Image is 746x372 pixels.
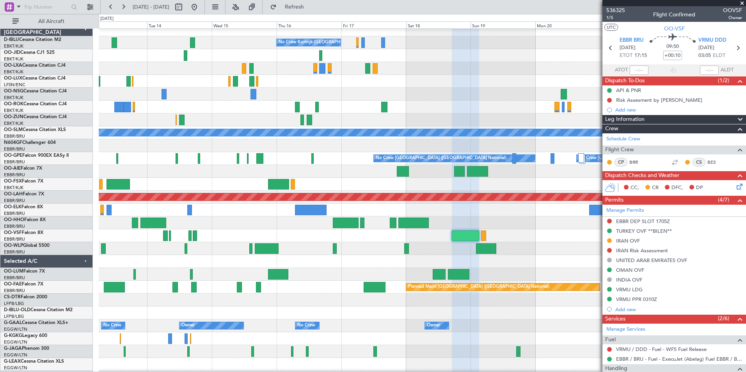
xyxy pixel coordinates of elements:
div: OMAN OVF [616,267,644,273]
span: Owner [723,14,742,21]
div: Owner [427,320,440,331]
a: OO-SLMCessna Citation XLS [4,128,66,132]
span: OO-LAH [4,192,23,197]
div: CP [615,158,627,167]
span: OO-FSX [4,179,22,184]
div: No Crew Kortrijk-[GEOGRAPHIC_DATA] [279,37,359,48]
span: OO-AIE [4,166,21,171]
div: Planned Maint [GEOGRAPHIC_DATA] ([GEOGRAPHIC_DATA] National) [408,281,549,293]
div: Fri 17 [341,21,406,28]
a: EGGW/LTN [4,339,27,345]
span: Refresh [278,4,311,10]
a: EBKT/KJK [4,108,23,113]
div: Sun 19 [471,21,535,28]
span: ALDT [721,66,734,74]
div: Tue 21 [600,21,665,28]
a: EBBR/BRU [4,275,25,281]
span: [DATE] [698,44,714,52]
a: OO-LUMFalcon 7X [4,269,45,274]
span: (2/6) [718,314,729,322]
span: Dispatch To-Dos [605,76,645,85]
span: OO-HHO [4,218,24,222]
a: EBBR/BRU [4,172,25,178]
a: OO-HHOFalcon 8X [4,218,46,222]
a: EBBR/BRU [4,249,25,255]
span: ETOT [620,52,632,60]
a: OO-FAEFalcon 7X [4,282,43,287]
span: Fuel [605,335,616,344]
div: Wed 15 [212,21,277,28]
div: Owner [181,320,195,331]
span: [DATE] [620,44,636,52]
a: EBBR / BRU - Fuel - ExecuJet (Abelag) Fuel EBBR / BRU [616,356,742,362]
span: Flight Crew [605,145,634,154]
a: OO-ELKFalcon 8X [4,205,43,209]
a: EGGW/LTN [4,365,27,371]
span: G-JAGA [4,346,22,351]
span: OO-VSF [4,230,22,235]
a: EBBR/BRU [4,236,25,242]
span: D-IBLU-OLD [4,308,30,312]
a: G-KGKGLegacy 600 [4,333,47,338]
div: Add new [615,306,742,313]
a: BES [707,159,725,166]
a: LFSN/ENC [4,82,25,88]
a: EBKT/KJK [4,185,23,191]
a: EBKT/KJK [4,56,23,62]
div: TURKEY OVF **BILEN** [616,228,672,234]
div: No Crew [103,320,121,331]
a: N604GFChallenger 604 [4,140,56,145]
span: Services [605,315,625,324]
span: CR [652,184,659,192]
a: EBKT/KJK [4,43,23,49]
span: OO-JID [4,50,20,55]
span: VRMU DDD [698,37,726,44]
span: Crew [605,124,618,133]
input: Trip Number [24,1,69,13]
a: OO-WLPGlobal 5500 [4,243,50,248]
div: Sat 18 [406,21,471,28]
div: VRMU LDG [616,286,643,293]
span: 09:50 [666,43,679,51]
a: CS-DTRFalcon 2000 [4,295,47,299]
a: EBKT/KJK [4,69,23,75]
span: OO-LUX [4,76,22,81]
div: [DATE] [100,16,114,22]
a: OO-ZUNCessna Citation CJ4 [4,115,67,119]
a: EBKT/KJK [4,120,23,126]
div: API & PNR [616,87,641,94]
span: CS-DTR [4,295,21,299]
a: OO-AIEFalcon 7X [4,166,42,171]
div: No Crew [GEOGRAPHIC_DATA] ([GEOGRAPHIC_DATA] National) [376,152,506,164]
input: --:-- [630,66,648,75]
span: Leg Information [605,115,645,124]
a: G-GAALCessna Citation XLS+ [4,321,68,325]
span: OO-NSG [4,89,23,94]
span: N604GF [4,140,22,145]
a: LFPB/LBG [4,301,24,306]
span: OO-SLM [4,128,23,132]
div: INDIA OVF [616,276,642,283]
div: EBBR DEP SLOT 1705Z [616,218,670,225]
span: Permits [605,196,623,205]
div: CS [693,158,705,167]
a: VRMU / DDD - Fuel - WFS Fuel Release [616,346,707,353]
a: OO-LAHFalcon 7X [4,192,44,197]
div: Thu 16 [277,21,341,28]
span: OOVSF [723,6,742,14]
span: EBBR BRU [620,37,643,44]
div: Add new [615,106,742,113]
a: OO-JIDCessna CJ1 525 [4,50,55,55]
span: D-IBLU [4,37,19,42]
a: OO-GPEFalcon 900EX EASy II [4,153,69,158]
div: Risk Assesment by [PERSON_NAME] [616,97,702,103]
span: OO-ELK [4,205,21,209]
span: All Aircraft [20,19,82,24]
span: OO-LUM [4,269,23,274]
span: ATOT [615,66,628,74]
span: OO-FAE [4,282,22,287]
a: BRR [629,159,647,166]
span: 03:05 [698,52,711,60]
span: OO-ZUN [4,115,23,119]
a: LFPB/LBG [4,314,24,319]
